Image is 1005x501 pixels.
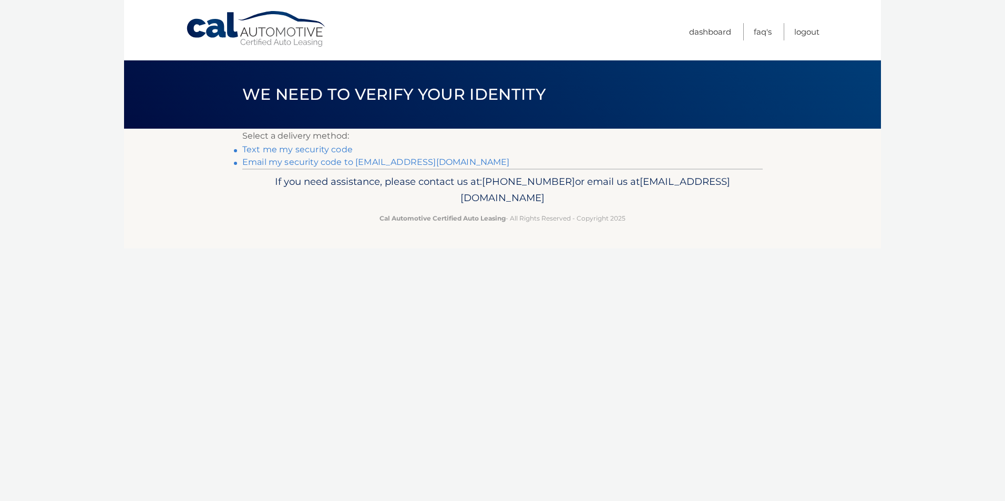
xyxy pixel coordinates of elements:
[249,173,756,207] p: If you need assistance, please contact us at: or email us at
[242,129,763,143] p: Select a delivery method:
[754,23,772,40] a: FAQ's
[249,213,756,224] p: - All Rights Reserved - Copyright 2025
[380,214,506,222] strong: Cal Automotive Certified Auto Leasing
[689,23,731,40] a: Dashboard
[482,175,575,187] span: [PHONE_NUMBER]
[242,157,510,167] a: Email my security code to [EMAIL_ADDRESS][DOMAIN_NAME]
[242,85,546,104] span: We need to verify your identity
[186,11,327,48] a: Cal Automotive
[794,23,819,40] a: Logout
[242,144,353,154] a: Text me my security code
